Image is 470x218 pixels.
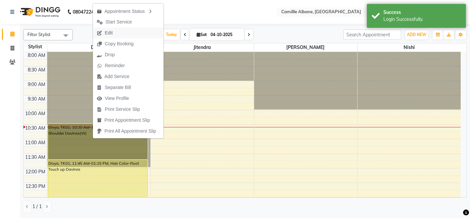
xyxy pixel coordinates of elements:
span: Reminder [105,62,125,69]
input: 2025-10-04 [209,30,242,40]
span: Today [163,29,180,40]
div: 12:30 PM [24,183,47,190]
div: Appointment Status [93,5,164,17]
span: Start Service [105,19,132,25]
b: 08047224946 [73,3,102,21]
span: Sat [195,32,209,37]
div: 9:00 AM [27,81,47,88]
span: Copy Booking [105,40,134,47]
img: printapt.png [97,118,102,123]
span: [PERSON_NAME] [254,43,357,52]
button: ADD NEW [405,30,428,39]
img: printall.png [97,129,102,134]
span: Nishi [358,43,461,52]
span: ADD NEW [407,32,426,37]
img: apt_status.png [97,9,102,14]
img: add-service.png [97,74,102,79]
div: 11:00 AM [24,139,47,146]
div: 8:00 AM [27,52,47,59]
span: Separate Bill [105,84,131,91]
div: 11:30 AM [24,154,47,161]
span: Danish [47,43,150,52]
div: 10:30 AM [24,125,47,132]
div: Success [383,9,461,16]
div: Login Successfully. [383,16,461,23]
div: 12:00 PM [24,168,47,175]
span: Jitendra [151,43,254,52]
img: logo [17,3,62,21]
span: Print Service Slip [105,106,140,113]
input: Search Appointment [343,29,401,40]
div: 8:30 AM [27,66,47,73]
div: Divya, TK01, 11:45 AM-01:15 PM, Hair Color-Root Touch up Davines [48,160,147,202]
span: View Profile [105,95,129,102]
span: Print All Appointment Slip [104,128,156,135]
div: 9:30 AM [27,96,47,103]
span: Add Service [104,73,129,80]
span: Print Appointment Slip [104,117,150,124]
span: Drop [105,51,115,58]
div: 10:00 AM [24,110,47,117]
span: Filter Stylist [27,32,51,37]
div: Stylist [23,43,47,50]
span: Edit [105,29,113,36]
span: 1 / 1 [32,203,42,210]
